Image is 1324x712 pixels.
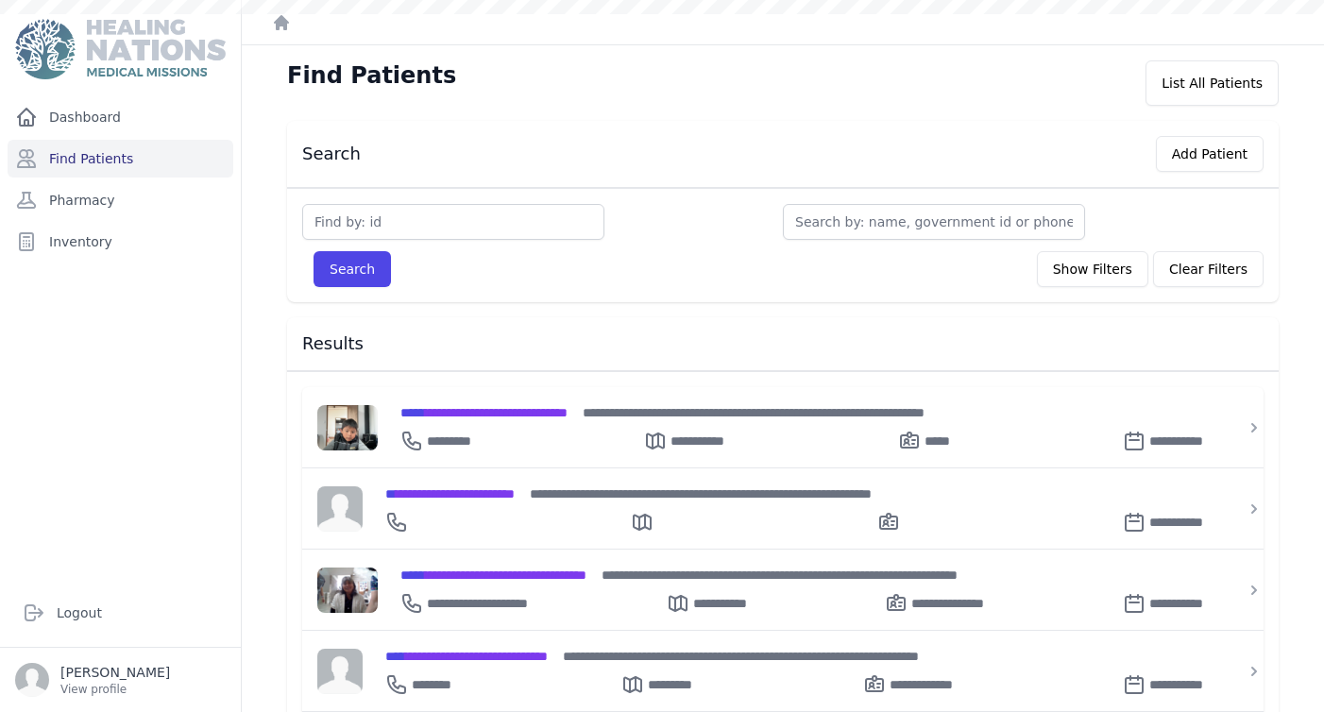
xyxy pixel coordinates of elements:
[8,223,233,261] a: Inventory
[302,204,604,240] input: Find by: id
[287,60,456,91] h1: Find Patients
[8,140,233,178] a: Find Patients
[783,204,1085,240] input: Search by: name, government id or phone
[1153,251,1264,287] button: Clear Filters
[8,98,233,136] a: Dashboard
[317,405,378,450] img: FAAqEe7knLAAAAJXRFWHRkYXRlOmNyZWF0ZQAyMDI1LTA2LTIxVDE3OjA2OjQ1KzAwOjAwm40tQwAAACV0RVh0ZGF0ZTptb2R...
[15,19,225,79] img: Medical Missions EMR
[15,594,226,632] a: Logout
[1037,251,1148,287] button: Show Filters
[317,568,378,613] img: dEOdAwAAACV0RVh0ZGF0ZTpjcmVhdGUAMjAyMy0xMi0xOVQxOTo1NTowNiswMDowMJDeijoAAAAldEVYdGRhdGU6bW9kaWZ5A...
[1146,60,1279,106] div: List All Patients
[60,682,170,697] p: View profile
[314,251,391,287] button: Search
[1156,136,1264,172] button: Add Patient
[302,143,361,165] h3: Search
[317,649,363,694] img: person-242608b1a05df3501eefc295dc1bc67a.jpg
[60,663,170,682] p: [PERSON_NAME]
[15,663,226,697] a: [PERSON_NAME] View profile
[317,486,363,532] img: person-242608b1a05df3501eefc295dc1bc67a.jpg
[8,181,233,219] a: Pharmacy
[302,332,1264,355] h3: Results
